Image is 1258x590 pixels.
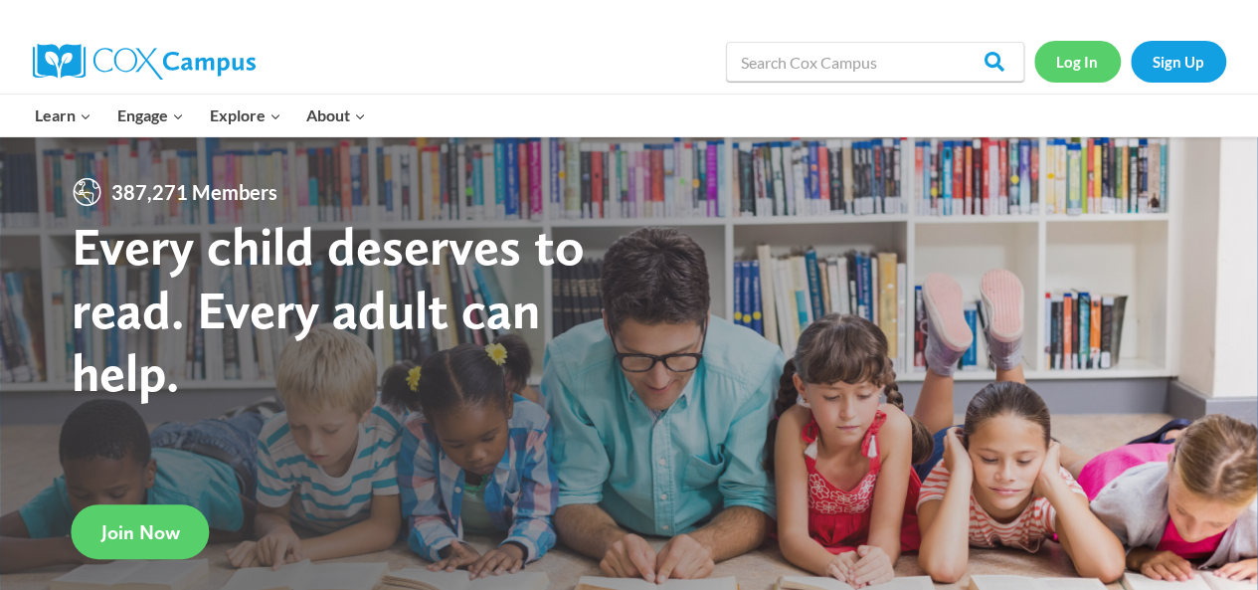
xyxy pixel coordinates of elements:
button: Child menu of Learn [23,95,105,136]
a: Sign Up [1131,41,1226,82]
nav: Secondary Navigation [1034,41,1226,82]
strong: Every child deserves to read. Every adult can help. [72,214,585,404]
a: Log In [1034,41,1121,82]
button: Child menu of Engage [104,95,197,136]
nav: Primary Navigation [23,95,379,136]
input: Search Cox Campus [726,42,1024,82]
button: Child menu of Explore [197,95,294,136]
a: Join Now [72,505,210,560]
span: Join Now [101,520,180,544]
img: Cox Campus [33,44,256,80]
button: Child menu of About [293,95,379,136]
span: 387,271 Members [103,176,285,208]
